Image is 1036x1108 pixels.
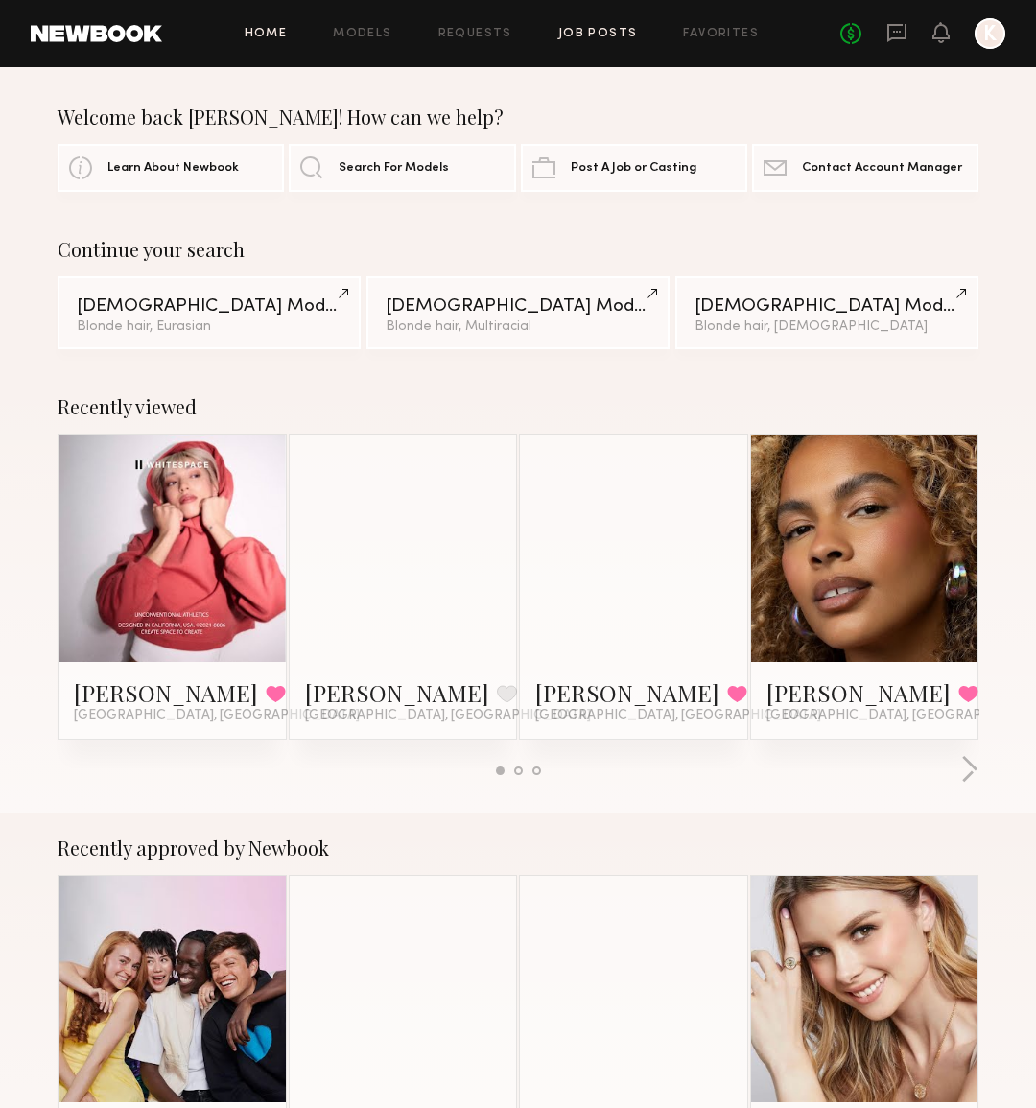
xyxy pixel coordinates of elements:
[333,28,391,40] a: Models
[305,677,489,708] a: [PERSON_NAME]
[695,297,959,316] div: [DEMOGRAPHIC_DATA] Models
[58,276,361,349] a: [DEMOGRAPHIC_DATA] ModelsBlonde hair, Eurasian
[74,677,258,708] a: [PERSON_NAME]
[245,28,288,40] a: Home
[521,144,747,192] a: Post A Job or Casting
[366,276,670,349] a: [DEMOGRAPHIC_DATA] ModelsBlonde hair, Multiracial
[802,162,962,175] span: Contact Account Manager
[766,677,951,708] a: [PERSON_NAME]
[74,708,360,723] span: [GEOGRAPHIC_DATA], [GEOGRAPHIC_DATA]
[535,677,719,708] a: [PERSON_NAME]
[289,144,515,192] a: Search For Models
[695,320,959,334] div: Blonde hair, [DEMOGRAPHIC_DATA]
[675,276,978,349] a: [DEMOGRAPHIC_DATA] ModelsBlonde hair, [DEMOGRAPHIC_DATA]
[975,18,1005,49] a: K
[683,28,759,40] a: Favorites
[558,28,638,40] a: Job Posts
[535,708,821,723] span: [GEOGRAPHIC_DATA], [GEOGRAPHIC_DATA]
[77,320,341,334] div: Blonde hair, Eurasian
[386,320,650,334] div: Blonde hair, Multiracial
[58,238,978,261] div: Continue your search
[438,28,512,40] a: Requests
[58,106,978,129] div: Welcome back [PERSON_NAME]! How can we help?
[339,162,449,175] span: Search For Models
[305,708,591,723] span: [GEOGRAPHIC_DATA], [GEOGRAPHIC_DATA]
[107,162,239,175] span: Learn About Newbook
[58,144,284,192] a: Learn About Newbook
[571,162,696,175] span: Post A Job or Casting
[58,837,978,860] div: Recently approved by Newbook
[386,297,650,316] div: [DEMOGRAPHIC_DATA] Models
[752,144,978,192] a: Contact Account Manager
[58,395,978,418] div: Recently viewed
[77,297,341,316] div: [DEMOGRAPHIC_DATA] Models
